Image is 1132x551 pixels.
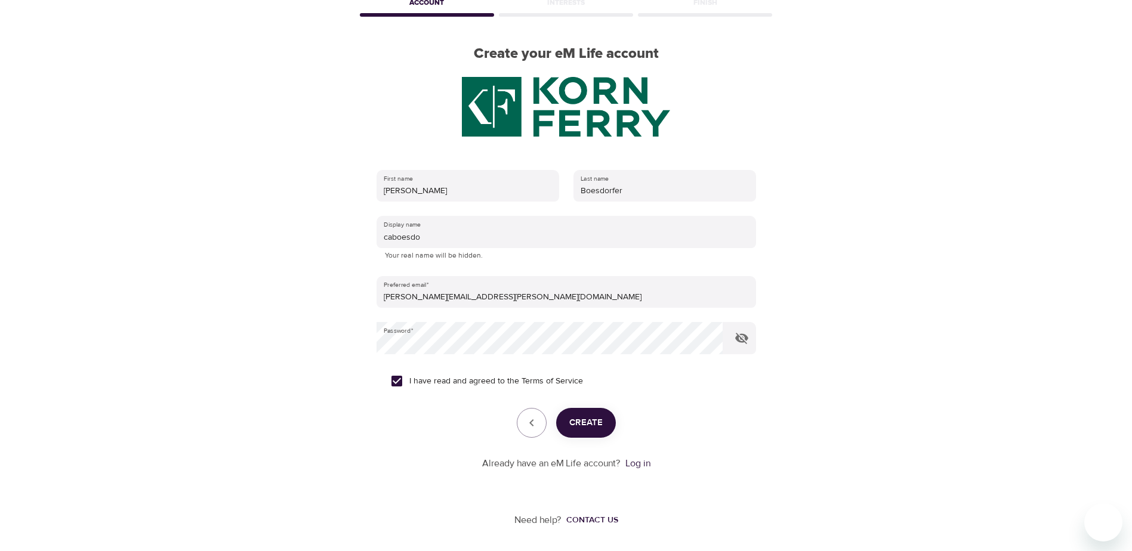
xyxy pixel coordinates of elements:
iframe: Button to launch messaging window [1084,503,1122,541]
button: Create [556,408,616,438]
span: Create [569,415,603,431]
span: I have read and agreed to the [409,375,583,388]
p: Your real name will be hidden. [385,250,748,262]
a: Contact us [562,514,618,526]
a: Terms of Service [522,375,583,388]
div: Contact us [566,514,618,526]
a: Log in [625,457,650,469]
h2: Create your eM Life account [357,45,775,63]
p: Already have an eM Life account? [482,457,621,470]
p: Need help? [514,513,562,527]
img: KF%20green%20logo%202.20.2025.png [462,77,671,137]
